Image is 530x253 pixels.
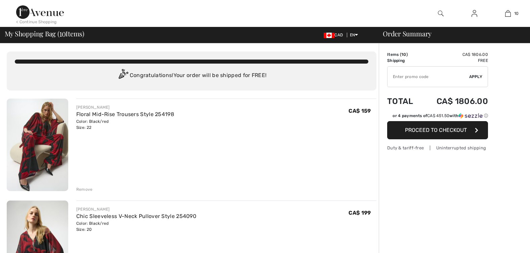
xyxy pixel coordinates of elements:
span: 10 [401,52,406,57]
div: Congratulations! Your order will be shipped for FREE! [15,69,368,82]
td: Total [387,90,421,113]
span: EN [350,33,358,37]
span: My Shopping Bag ( Items) [5,30,85,37]
td: Shipping [387,58,421,64]
td: Items ( ) [387,51,421,58]
td: Free [421,58,488,64]
div: Remove [76,186,93,192]
span: CA$ 451.50 [427,113,449,118]
td: CA$ 1806.00 [421,90,488,113]
span: CA$ 159 [349,108,371,114]
div: or 4 payments ofCA$ 451.50withSezzle Click to learn more about Sezzle [387,113,488,121]
img: Sezzle [458,113,483,119]
td: CA$ 1806.00 [421,51,488,58]
input: Promo code [388,67,469,87]
span: 10 [59,29,66,37]
img: Canadian Dollar [324,33,334,38]
a: 10 [491,9,524,17]
span: 10 [514,10,519,16]
iframe: Opens a widget where you can chat to one of our agents [487,233,523,250]
img: search the website [438,9,444,17]
img: My Info [472,9,477,17]
div: Duty & tariff-free | Uninterrupted shipping [387,145,488,151]
span: Proceed to Checkout [405,127,467,133]
a: Chic Sleeveless V-Neck Pullover Style 254090 [76,213,196,219]
div: < Continue Shopping [16,19,57,25]
div: Order Summary [375,30,526,37]
div: [PERSON_NAME] [76,206,196,212]
button: Proceed to Checkout [387,121,488,139]
img: Floral Mid-Rise Trousers Style 254198 [7,99,68,191]
a: Floral Mid-Rise Trousers Style 254198 [76,111,174,117]
img: My Bag [505,9,511,17]
img: 1ère Avenue [16,5,64,19]
div: Color: Black/red Size: 20 [76,220,196,232]
span: CAD [324,33,345,37]
span: CA$ 199 [349,210,371,216]
div: or 4 payments of with [393,113,488,119]
span: Apply [469,74,483,80]
div: [PERSON_NAME] [76,104,174,110]
div: Color: Black/red Size: 22 [76,118,174,131]
img: Congratulation2.svg [116,69,130,82]
a: Sign In [466,9,483,18]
